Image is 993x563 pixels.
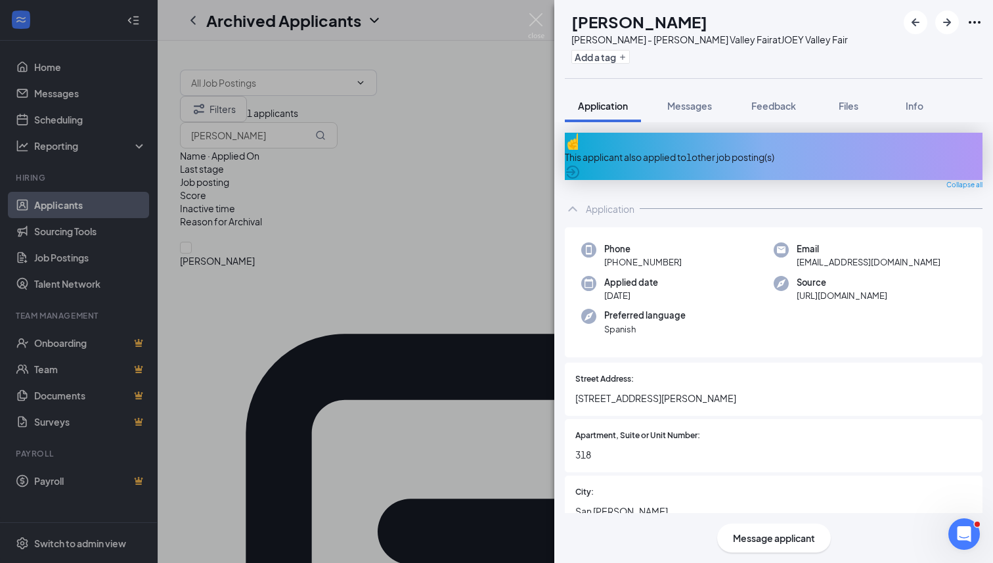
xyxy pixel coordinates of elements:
span: Application [578,100,628,112]
span: Message applicant [733,531,815,545]
svg: ArrowLeftNew [908,14,923,30]
div: [PERSON_NAME] - [PERSON_NAME] Valley Fair at JOEY Valley Fair [571,33,848,46]
span: Collapse all [946,180,982,191]
span: [DATE] [604,289,658,302]
span: Source [797,276,887,289]
svg: ChevronUp [565,201,581,217]
span: Preferred language [604,309,686,322]
span: [PHONE_NUMBER] [604,256,682,269]
span: Files [839,100,858,112]
span: Info [906,100,923,112]
span: [STREET_ADDRESS][PERSON_NAME] [575,391,972,405]
button: ArrowLeftNew [904,11,927,34]
div: Application [586,202,634,215]
span: Messages [667,100,712,112]
span: Phone [604,242,682,256]
button: PlusAdd a tag [571,50,630,64]
div: This applicant also applied to 1 other job posting(s) [565,150,982,164]
span: San [PERSON_NAME] [575,504,972,518]
span: Apartment, Suite or Unit Number: [575,430,700,442]
span: Feedback [751,100,796,112]
span: Spanish [604,323,686,336]
span: City: [575,486,594,499]
iframe: Intercom live chat [948,518,980,550]
h1: [PERSON_NAME] [571,11,707,33]
span: [URL][DOMAIN_NAME] [797,289,887,302]
span: Email [797,242,940,256]
span: Street Address: [575,373,634,386]
span: [EMAIL_ADDRESS][DOMAIN_NAME] [797,256,940,269]
span: Applied date [604,276,658,289]
button: ArrowRight [935,11,959,34]
svg: Plus [619,53,627,61]
span: 318 [575,447,972,462]
svg: ArrowRight [939,14,955,30]
svg: Ellipses [967,14,982,30]
svg: ArrowCircle [565,164,581,180]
